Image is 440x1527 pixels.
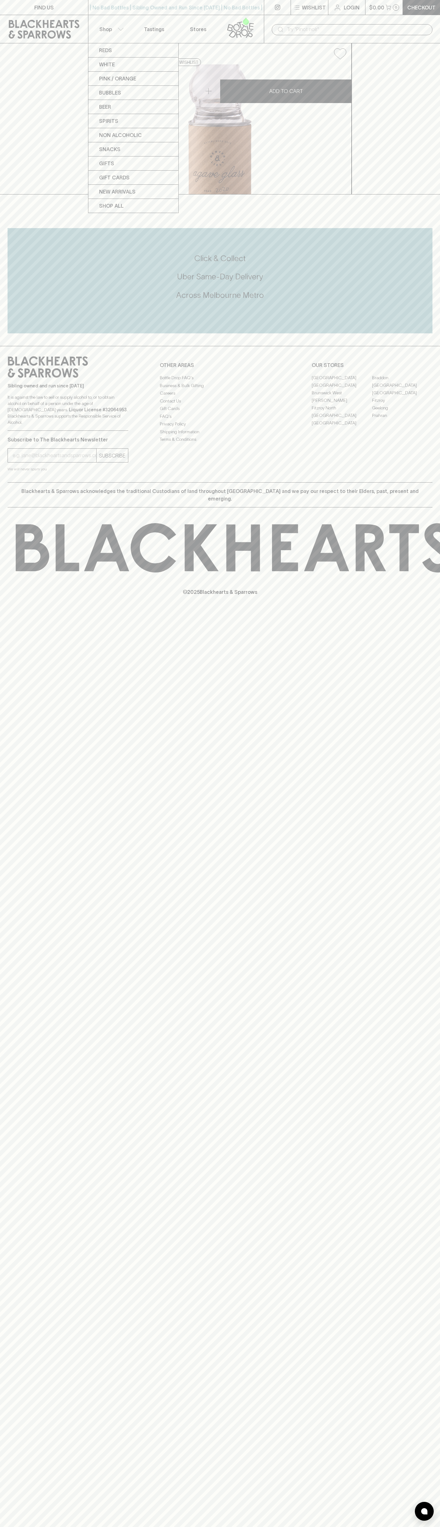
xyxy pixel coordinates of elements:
a: Non Alcoholic [88,128,178,142]
a: SHOP ALL [88,199,178,213]
a: New Arrivals [88,185,178,199]
p: Non Alcoholic [99,131,142,139]
img: bubble-icon [421,1508,427,1514]
a: Snacks [88,142,178,156]
p: Snacks [99,145,120,153]
p: Beer [99,103,111,111]
a: Beer [88,100,178,114]
a: Reds [88,43,178,57]
p: Reds [99,47,112,54]
a: Pink / Orange [88,72,178,86]
p: SHOP ALL [99,202,124,210]
a: Gifts [88,156,178,171]
p: Spirits [99,117,118,125]
a: White [88,57,178,72]
a: Bubbles [88,86,178,100]
a: Gift Cards [88,171,178,185]
a: Spirits [88,114,178,128]
p: Gift Cards [99,174,130,181]
p: New Arrivals [99,188,136,195]
p: Gifts [99,160,114,167]
p: White [99,61,115,68]
p: Pink / Orange [99,75,136,82]
p: Bubbles [99,89,121,96]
